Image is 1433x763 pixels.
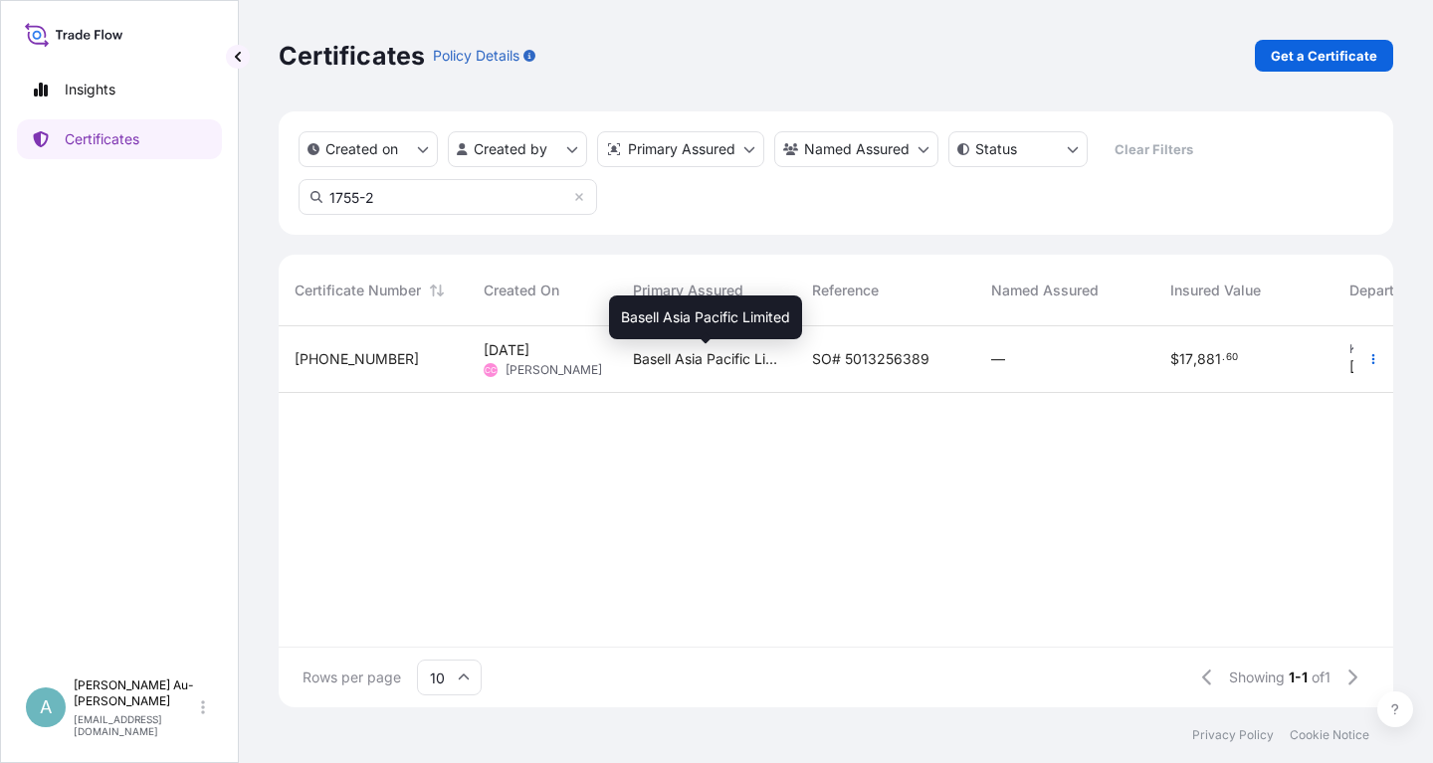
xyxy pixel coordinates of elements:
[299,131,438,167] button: createdOn Filter options
[17,70,222,109] a: Insights
[1192,727,1274,743] a: Privacy Policy
[425,279,449,302] button: Sort
[1255,40,1393,72] a: Get a Certificate
[633,349,780,369] span: Basell Asia Pacific Limited
[1229,668,1285,687] span: Showing
[597,131,764,167] button: distributor Filter options
[1179,352,1193,366] span: 17
[299,179,597,215] input: Search Certificate or Reference...
[812,281,879,300] span: Reference
[485,360,497,380] span: CC
[279,40,425,72] p: Certificates
[774,131,938,167] button: cargoOwner Filter options
[633,281,743,300] span: Primary Assured
[804,139,910,159] p: Named Assured
[1193,352,1197,366] span: ,
[1115,139,1193,159] p: Clear Filters
[991,349,1005,369] span: —
[1226,354,1238,361] span: 60
[1170,352,1179,366] span: $
[474,139,547,159] p: Created by
[40,697,52,717] span: A
[1098,133,1209,165] button: Clear Filters
[448,131,587,167] button: createdBy Filter options
[1289,668,1308,687] span: 1-1
[1349,357,1395,377] span: [DATE]
[1312,668,1331,687] span: of 1
[484,281,559,300] span: Created On
[621,307,790,327] span: Basell Asia Pacific Limited
[295,349,419,369] span: [PHONE_NUMBER]
[1271,46,1377,66] p: Get a Certificate
[295,281,421,300] span: Certificate Number
[991,281,1099,300] span: Named Assured
[948,131,1088,167] button: certificateStatus Filter options
[484,340,529,360] span: [DATE]
[325,139,398,159] p: Created on
[303,668,401,687] span: Rows per page
[1349,281,1415,300] span: Departure
[1170,281,1261,300] span: Insured Value
[65,129,139,149] p: Certificates
[74,677,197,709] p: [PERSON_NAME] Au-[PERSON_NAME]
[1290,727,1369,743] a: Cookie Notice
[65,80,115,99] p: Insights
[433,46,519,66] p: Policy Details
[74,713,197,737] p: [EMAIL_ADDRESS][DOMAIN_NAME]
[506,362,602,378] span: [PERSON_NAME]
[17,119,222,159] a: Certificates
[628,139,735,159] p: Primary Assured
[975,139,1017,159] p: Status
[812,349,929,369] span: SO# 5013256389
[1197,352,1221,366] span: 881
[1222,354,1225,361] span: .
